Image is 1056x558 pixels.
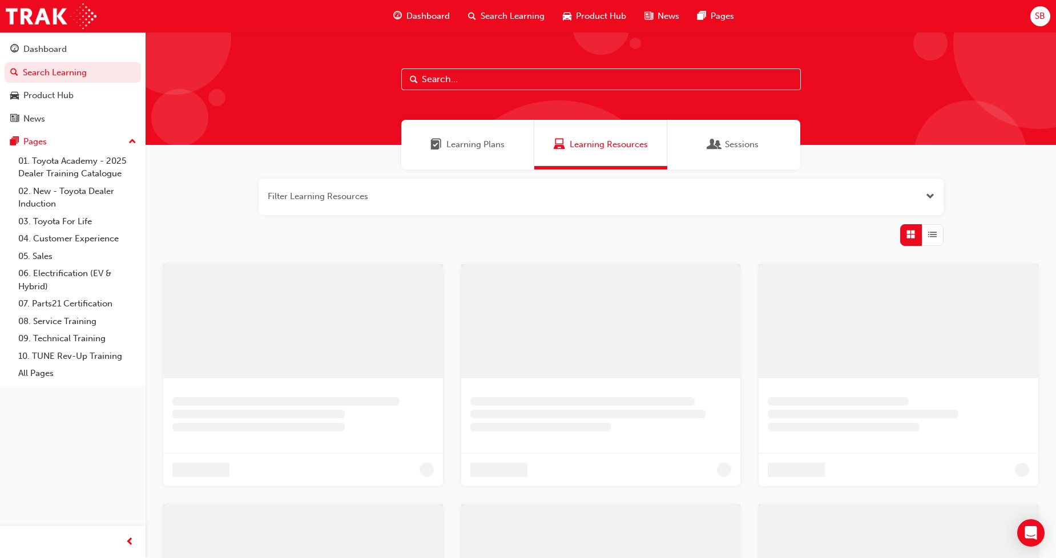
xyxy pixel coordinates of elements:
[5,62,141,83] a: Search Learning
[14,347,141,365] a: 10. TUNE Rev-Up Training
[635,5,688,28] a: news-iconNews
[14,330,141,347] a: 09. Technical Training
[5,108,141,130] a: News
[563,9,571,23] span: car-icon
[570,138,648,151] span: Learning Resources
[6,3,96,29] img: Trak
[711,10,734,23] span: Pages
[14,230,141,248] a: 04. Customer Experience
[23,89,74,102] div: Product Hub
[554,138,565,151] span: Learning Resources
[468,9,476,23] span: search-icon
[401,120,534,169] a: Learning PlansLearning Plans
[554,5,635,28] a: car-iconProduct Hub
[1030,6,1050,26] button: SB
[14,295,141,313] a: 07. Parts21 Certification
[10,137,19,147] span: pages-icon
[23,43,67,56] div: Dashboard
[5,131,141,152] button: Pages
[14,183,141,213] a: 02. New - Toyota Dealer Induction
[1035,10,1045,23] span: SB
[128,135,136,149] span: up-icon
[14,152,141,183] a: 01. Toyota Academy - 2025 Dealer Training Catalogue
[14,248,141,265] a: 05. Sales
[5,37,141,131] button: DashboardSearch LearningProduct HubNews
[23,112,45,126] div: News
[384,5,459,28] a: guage-iconDashboard
[534,120,667,169] a: Learning ResourcesLearning Resources
[126,535,134,549] span: prev-icon
[14,265,141,295] a: 06. Electrification (EV & Hybrid)
[14,313,141,330] a: 08. Service Training
[10,68,18,78] span: search-icon
[5,39,141,60] a: Dashboard
[14,213,141,231] a: 03. Toyota For Life
[928,228,937,241] span: List
[667,120,800,169] a: SessionsSessions
[406,10,450,23] span: Dashboard
[430,138,442,151] span: Learning Plans
[906,228,915,241] span: Grid
[688,5,743,28] a: pages-iconPages
[10,45,19,55] span: guage-icon
[459,5,554,28] a: search-iconSearch Learning
[709,138,720,151] span: Sessions
[658,10,679,23] span: News
[5,85,141,106] a: Product Hub
[446,138,505,151] span: Learning Plans
[644,9,653,23] span: news-icon
[926,190,934,203] button: Open the filter
[410,73,418,86] span: Search
[393,9,402,23] span: guage-icon
[725,138,759,151] span: Sessions
[698,9,706,23] span: pages-icon
[10,114,19,124] span: news-icon
[23,135,47,148] div: Pages
[576,10,626,23] span: Product Hub
[1017,519,1045,547] div: Open Intercom Messenger
[401,68,801,90] input: Search...
[10,91,19,101] span: car-icon
[14,365,141,382] a: All Pages
[481,10,545,23] span: Search Learning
